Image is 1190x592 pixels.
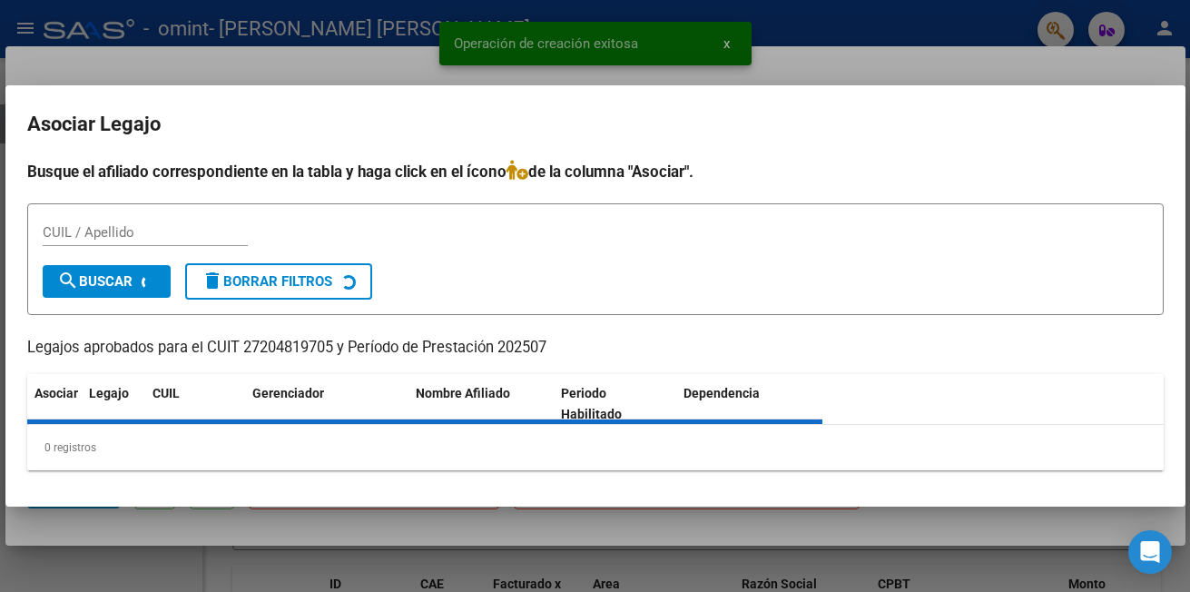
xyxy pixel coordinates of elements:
[1128,530,1172,574] div: Open Intercom Messenger
[554,374,676,434] datatable-header-cell: Periodo Habilitado
[252,386,324,400] span: Gerenciador
[185,263,372,300] button: Borrar Filtros
[245,374,408,434] datatable-header-cell: Gerenciador
[27,107,1164,142] h2: Asociar Legajo
[561,386,622,421] span: Periodo Habilitado
[152,386,180,400] span: CUIL
[89,386,129,400] span: Legajo
[676,374,822,434] datatable-header-cell: Dependencia
[202,273,332,290] span: Borrar Filtros
[34,386,78,400] span: Asociar
[27,425,1164,470] div: 0 registros
[43,265,171,298] button: Buscar
[27,160,1164,183] h4: Busque el afiliado correspondiente en la tabla y haga click en el ícono de la columna "Asociar".
[82,374,145,434] datatable-header-cell: Legajo
[408,374,555,434] datatable-header-cell: Nombre Afiliado
[27,337,1164,360] p: Legajos aprobados para el CUIT 27204819705 y Período de Prestación 202507
[416,386,510,400] span: Nombre Afiliado
[57,270,79,291] mat-icon: search
[145,374,245,434] datatable-header-cell: CUIL
[57,273,133,290] span: Buscar
[202,270,223,291] mat-icon: delete
[27,374,82,434] datatable-header-cell: Asociar
[684,386,760,400] span: Dependencia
